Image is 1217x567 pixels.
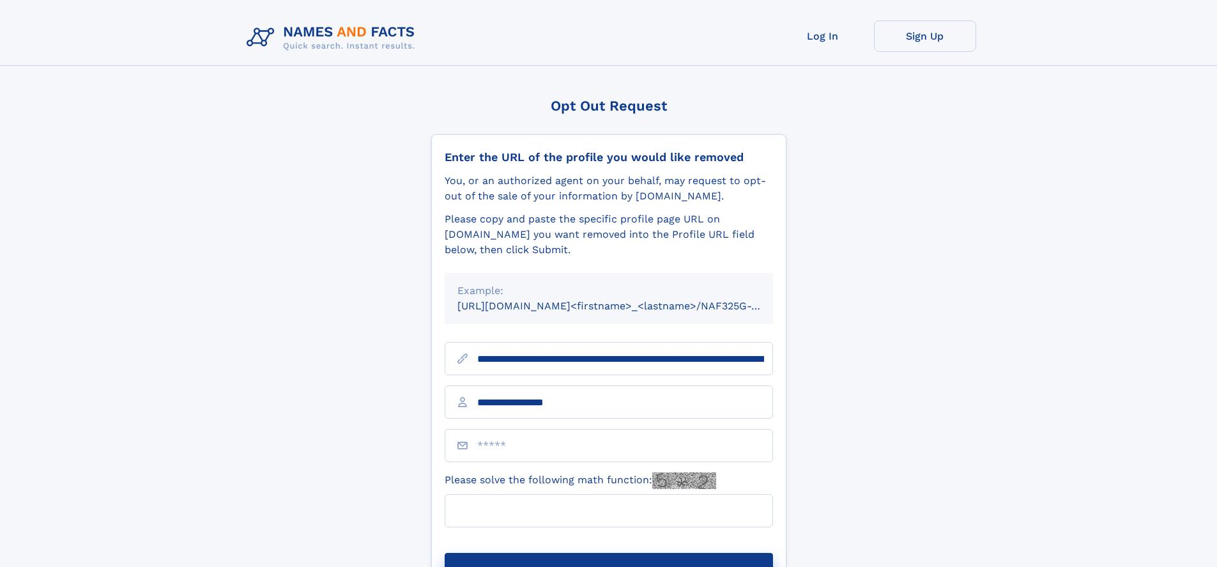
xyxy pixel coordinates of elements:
a: Sign Up [874,20,976,52]
small: [URL][DOMAIN_NAME]<firstname>_<lastname>/NAF325G-xxxxxxxx [457,300,797,312]
div: You, or an authorized agent on your behalf, may request to opt-out of the sale of your informatio... [445,173,773,204]
img: Logo Names and Facts [241,20,425,55]
a: Log In [772,20,874,52]
div: Example: [457,283,760,299]
div: Opt Out Request [431,98,786,114]
div: Enter the URL of the profile you would like removed [445,150,773,164]
div: Please copy and paste the specific profile page URL on [DOMAIN_NAME] you want removed into the Pr... [445,212,773,258]
label: Please solve the following math function: [445,472,716,489]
